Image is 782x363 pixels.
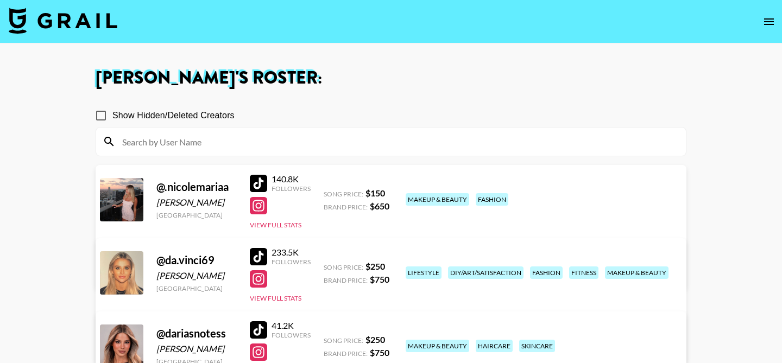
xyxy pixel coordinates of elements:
[156,327,237,340] div: @ dariasnotess
[156,253,237,267] div: @ da.vinci69
[96,69,686,87] h1: [PERSON_NAME] 's Roster:
[250,294,301,302] button: View Full Stats
[272,247,311,258] div: 233.5K
[406,266,442,279] div: lifestyle
[519,340,555,352] div: skincare
[156,180,237,194] div: @ .nicolemariaa
[605,266,669,279] div: makeup & beauty
[324,190,363,198] span: Song Price:
[156,211,237,219] div: [GEOGRAPHIC_DATA]
[272,320,311,331] div: 41.2K
[156,197,237,208] div: [PERSON_NAME]
[370,347,389,358] strong: $ 750
[569,266,598,279] div: fitness
[324,349,368,358] span: Brand Price:
[156,270,237,281] div: [PERSON_NAME]
[250,221,301,229] button: View Full Stats
[476,193,508,206] div: fashion
[156,284,237,292] div: [GEOGRAPHIC_DATA]
[370,274,389,284] strong: $ 750
[116,133,679,150] input: Search by User Name
[365,261,385,271] strong: $ 250
[272,184,311,193] div: Followers
[272,174,311,184] div: 140.8K
[448,266,524,279] div: diy/art/satisfaction
[758,11,780,33] button: open drawer
[272,258,311,266] div: Followers
[406,340,469,352] div: makeup & beauty
[324,203,368,211] span: Brand Price:
[406,193,469,206] div: makeup & beauty
[112,109,235,122] span: Show Hidden/Deleted Creators
[365,334,385,345] strong: $ 250
[476,340,513,352] div: haircare
[324,276,368,284] span: Brand Price:
[324,263,363,271] span: Song Price:
[9,8,117,34] img: Grail Talent
[156,343,237,354] div: [PERSON_NAME]
[324,336,363,345] span: Song Price:
[370,201,389,211] strong: $ 650
[272,331,311,339] div: Followers
[530,266,563,279] div: fashion
[365,188,385,198] strong: $ 150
